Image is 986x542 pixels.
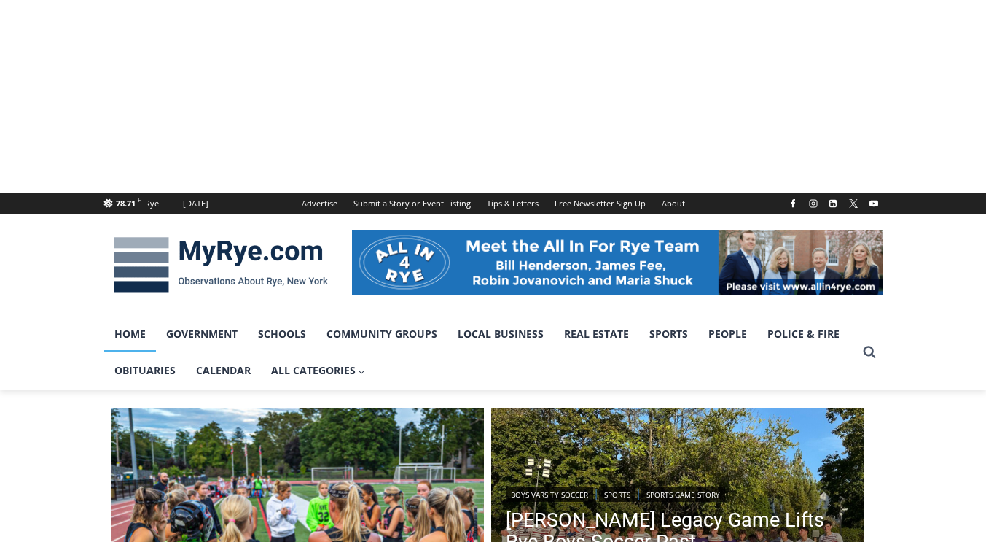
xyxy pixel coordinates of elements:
[183,197,208,210] div: [DATE]
[784,195,802,212] a: Facebook
[316,316,447,352] a: Community Groups
[104,227,337,303] img: MyRye.com
[845,195,862,212] a: X
[447,316,554,352] a: Local Business
[104,352,186,389] a: Obituaries
[352,230,883,295] img: All in for Rye
[757,316,850,352] a: Police & Fire
[104,316,156,352] a: Home
[479,193,547,214] a: Tips & Letters
[654,193,693,214] a: About
[104,316,856,390] nav: Primary Navigation
[138,195,141,204] span: F
[145,197,159,210] div: Rye
[641,487,725,502] a: Sports Game Story
[294,193,693,214] nav: Secondary Navigation
[271,363,366,379] span: All Categories
[698,316,757,352] a: People
[248,316,316,352] a: Schools
[805,195,822,212] a: Instagram
[547,193,654,214] a: Free Newsletter Sign Up
[824,195,842,212] a: Linkedin
[599,487,635,502] a: Sports
[506,484,850,502] div: | |
[294,193,345,214] a: Advertise
[116,198,136,209] span: 78.71
[506,487,593,502] a: Boys Varsity Soccer
[261,352,376,389] a: All Categories
[345,193,479,214] a: Submit a Story or Event Listing
[856,339,883,365] button: View Search Form
[554,316,639,352] a: Real Estate
[639,316,698,352] a: Sports
[156,316,248,352] a: Government
[865,195,883,212] a: YouTube
[186,352,261,389] a: Calendar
